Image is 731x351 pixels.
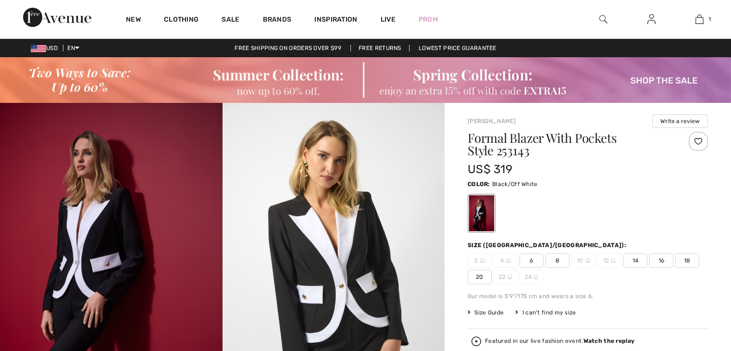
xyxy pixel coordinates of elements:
[471,337,481,346] img: Watch the replay
[508,275,512,279] img: ring-m.svg
[468,308,504,317] span: Size Guide
[31,45,62,51] span: USD
[492,181,538,188] span: Black/Off White
[411,45,504,51] a: Lowest Price Guarantee
[350,45,409,51] a: Free Returns
[314,15,357,25] span: Inspiration
[468,292,708,301] div: Our model is 5'9"/175 cm and wears a size 6.
[468,163,512,176] span: US$ 319
[583,338,635,344] strong: Watch the replay
[468,270,492,284] span: 20
[468,118,516,125] a: [PERSON_NAME]
[708,15,711,24] span: 1
[597,253,621,268] span: 12
[469,195,494,231] div: Black/Off White
[520,270,544,284] span: 24
[647,13,656,25] img: My Info
[611,258,616,263] img: ring-m.svg
[506,258,511,263] img: ring-m.svg
[23,8,91,27] img: 1ère Avenue
[126,15,141,25] a: New
[419,14,438,25] a: Prom
[222,15,239,25] a: Sale
[494,253,518,268] span: 4
[381,14,396,25] a: Live
[485,338,634,344] div: Featured in our live fashion event.
[468,241,628,250] div: Size ([GEOGRAPHIC_DATA]/[GEOGRAPHIC_DATA]):
[545,253,570,268] span: 8
[494,270,518,284] span: 22
[468,253,492,268] span: 2
[652,114,708,128] button: Write a review
[227,45,349,51] a: Free shipping on orders over $99
[468,132,668,157] h1: Formal Blazer With Pockets Style 253143
[480,258,485,263] img: ring-m.svg
[640,13,663,25] a: Sign In
[533,275,538,279] img: ring-m.svg
[599,13,607,25] img: search the website
[571,253,595,268] span: 10
[675,253,699,268] span: 18
[676,13,723,25] a: 1
[67,45,79,51] span: EN
[585,258,590,263] img: ring-m.svg
[164,15,198,25] a: Clothing
[468,181,490,188] span: Color:
[623,253,647,268] span: 14
[263,15,292,25] a: Brands
[649,253,673,268] span: 16
[520,253,544,268] span: 6
[31,45,46,52] img: US Dollar
[515,308,576,317] div: I can't find my size
[695,13,704,25] img: My Bag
